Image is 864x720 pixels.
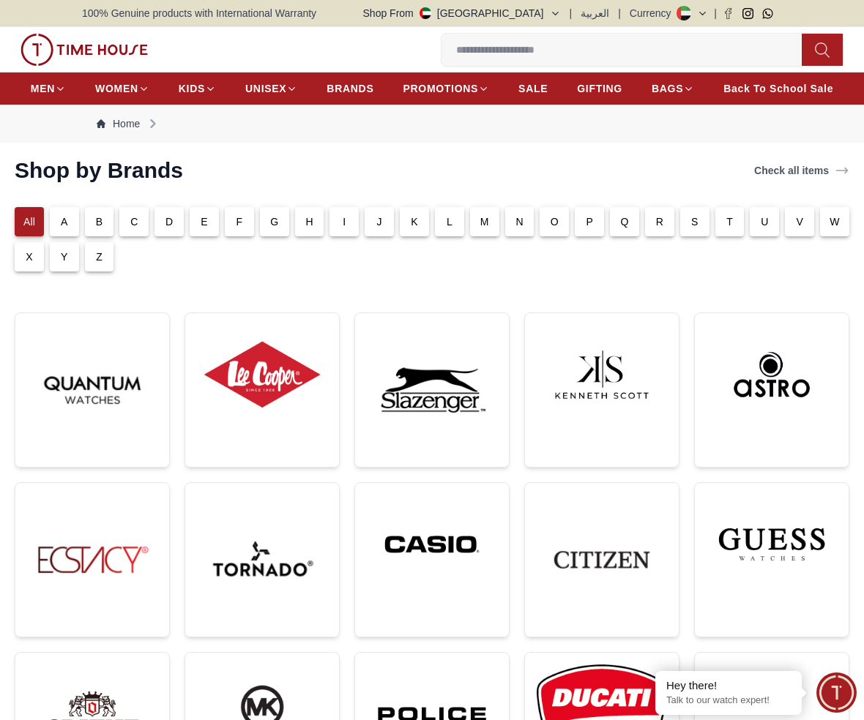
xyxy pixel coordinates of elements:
p: J [377,214,382,229]
img: United Arab Emirates [420,7,431,19]
img: ... [27,495,157,625]
p: P [586,214,593,229]
p: C [130,214,138,229]
div: Currency [630,6,677,20]
img: ... [537,495,667,625]
p: I [343,214,346,229]
span: Back To School Sale [723,81,833,96]
span: | [618,6,621,20]
h2: Shop by Brands [15,157,183,184]
p: N [515,214,523,229]
p: F [237,214,243,229]
div: Hey there! [666,678,791,693]
p: B [96,214,103,229]
a: Back To School Sale [723,75,833,102]
p: H [305,214,313,229]
button: Shop From[GEOGRAPHIC_DATA] [363,6,561,20]
a: SALE [518,75,548,102]
img: ... [197,325,327,424]
span: | [570,6,573,20]
a: Facebook [723,8,734,19]
p: L [447,214,453,229]
img: ... [367,325,497,455]
p: G [270,214,278,229]
p: Talk to our watch expert! [666,694,791,707]
p: W [830,214,839,229]
p: U [761,214,768,229]
img: ... [21,34,148,66]
a: KIDS [179,75,216,102]
a: Whatsapp [762,8,773,19]
p: M [480,214,489,229]
a: BRANDS [327,75,373,102]
span: 100% Genuine products with International Warranty [82,6,316,20]
img: ... [537,325,667,424]
span: GIFTING [577,81,622,96]
p: O [551,214,559,229]
p: D [165,214,173,229]
span: UNISEX [245,81,286,96]
a: WOMEN [95,75,149,102]
p: E [201,214,208,229]
p: All [23,214,35,229]
span: | [714,6,717,20]
p: S [691,214,699,229]
nav: Breadcrumb [82,105,782,143]
a: PROMOTIONS [403,75,489,102]
span: BRANDS [327,81,373,96]
a: Check all items [751,160,852,181]
a: BAGS [652,75,694,102]
span: WOMEN [95,81,138,96]
img: ... [707,495,837,594]
p: K [411,214,418,229]
img: ... [367,495,497,594]
span: KIDS [179,81,205,96]
span: SALE [518,81,548,96]
p: X [26,250,33,264]
a: Home [97,116,140,131]
p: A [61,214,68,229]
span: MEN [31,81,55,96]
span: BAGS [652,81,683,96]
img: ... [27,325,157,455]
a: UNISEX [245,75,297,102]
p: Q [620,214,628,229]
img: ... [197,495,327,625]
p: Y [61,250,68,264]
p: V [796,214,803,229]
a: Instagram [742,8,753,19]
p: Z [96,250,103,264]
img: ... [707,325,837,424]
a: MEN [31,75,66,102]
div: Chat Widget [816,672,857,713]
span: PROMOTIONS [403,81,478,96]
a: GIFTING [577,75,622,102]
p: R [656,214,663,229]
button: العربية [581,6,609,20]
p: T [726,214,733,229]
